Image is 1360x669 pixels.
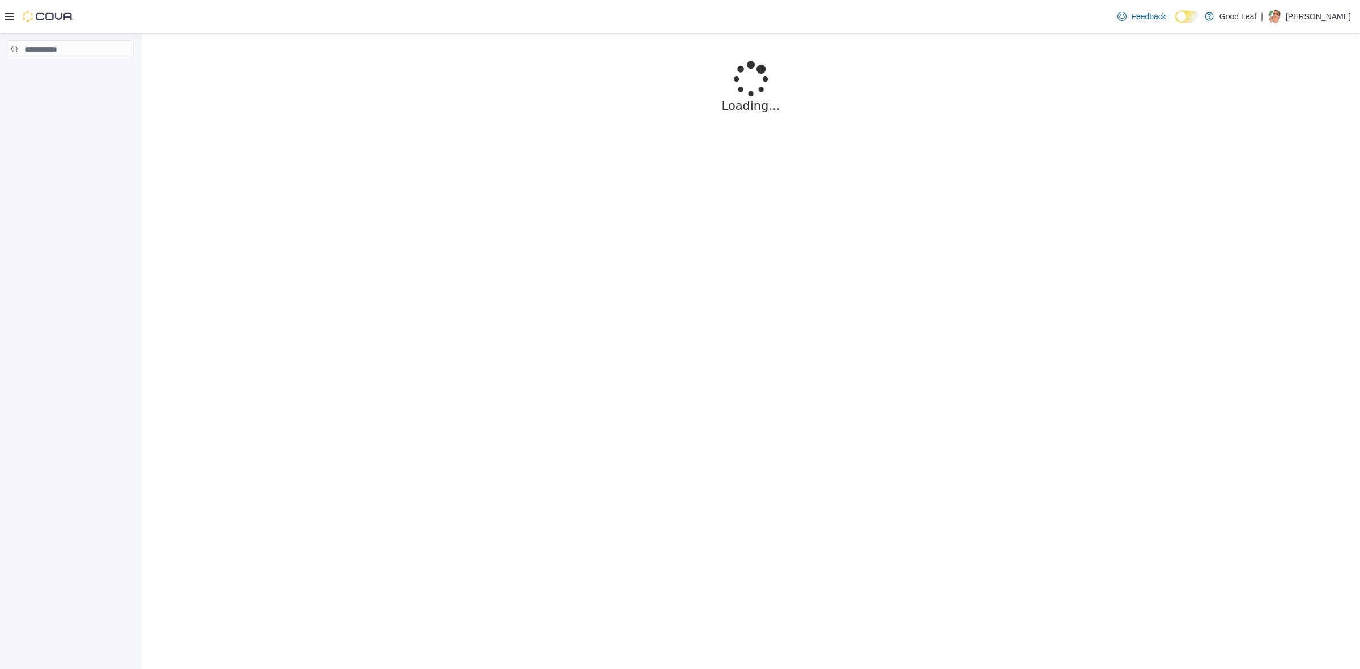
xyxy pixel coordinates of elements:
[1113,5,1170,28] a: Feedback
[1268,10,1281,23] div: Kody Hill
[1261,10,1263,23] p: |
[7,61,134,88] nav: Complex example
[23,11,74,22] img: Cova
[1219,10,1256,23] p: Good Leaf
[1131,11,1166,22] span: Feedback
[1175,11,1199,23] input: Dark Mode
[1286,10,1351,23] p: [PERSON_NAME]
